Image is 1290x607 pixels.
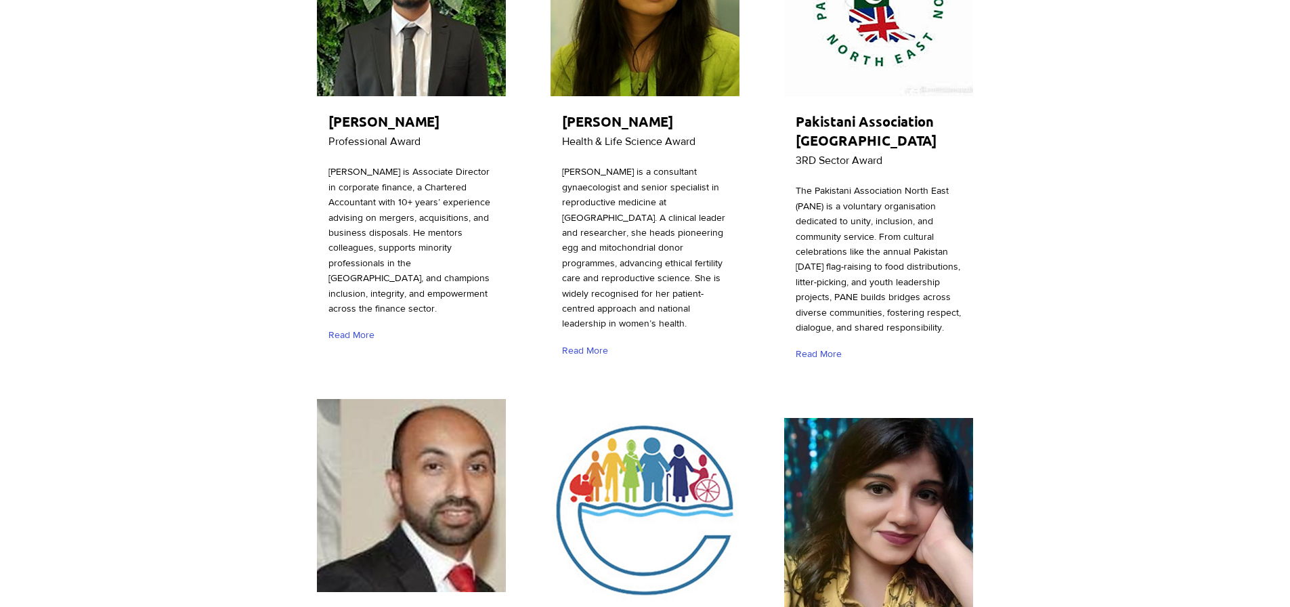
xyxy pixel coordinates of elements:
a: Read More [328,323,381,347]
span: Read More [796,348,842,361]
span: [PERSON_NAME] [562,112,673,130]
a: Read More [796,342,848,366]
span: Read More [328,329,374,342]
span: [PERSON_NAME] is a consultant gynaecologist and senior specialist in reproductive medicine at [GE... [562,166,725,329]
a: Read More [562,339,614,362]
span: 3RD Sector Award [796,154,882,166]
span: Professional Award [328,135,421,147]
span: The Pakistani Association North East (PANE) is a voluntary organisation dedicated to unity, inclu... [796,185,961,333]
span: Health & Life Science Award [562,135,695,147]
span: [PERSON_NAME] is Associate Director in corporate finance, a Chartered Accountant with 10+ years’ ... [328,166,490,314]
span: Read More [562,344,608,358]
span: [PERSON_NAME] [328,112,439,130]
span: Pakistani Association [GEOGRAPHIC_DATA] [796,112,937,149]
